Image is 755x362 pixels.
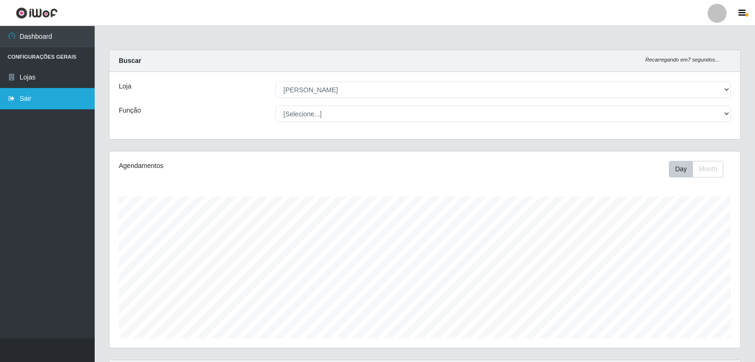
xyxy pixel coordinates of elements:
[16,7,58,19] img: CoreUI Logo
[119,106,141,115] label: Função
[645,57,719,62] i: Recarregando em 7 segundos...
[119,57,141,64] strong: Buscar
[669,161,731,177] div: Toolbar with button groups
[669,161,693,177] button: Day
[119,161,365,171] div: Agendamentos
[669,161,723,177] div: First group
[119,81,131,91] label: Loja
[693,161,723,177] button: Month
